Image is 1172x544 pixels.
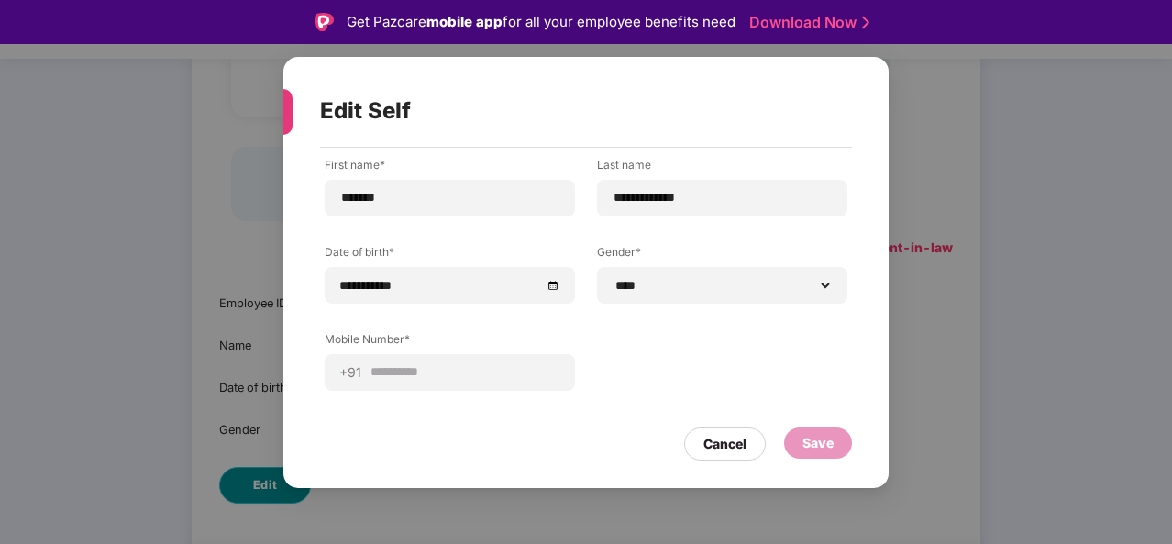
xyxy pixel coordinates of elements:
img: Stroke [862,13,869,32]
div: Get Pazcare for all your employee benefits need [347,11,735,33]
label: Mobile Number* [325,330,575,353]
div: Cancel [703,433,746,453]
label: First name* [325,156,575,179]
label: Last name [597,156,847,179]
img: Logo [315,13,334,31]
strong: mobile app [426,13,503,30]
div: Save [802,432,834,452]
a: Download Now [749,13,864,32]
label: Date of birth* [325,243,575,266]
div: Edit Self [320,75,808,147]
label: Gender* [597,243,847,266]
span: +91 [339,363,369,381]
